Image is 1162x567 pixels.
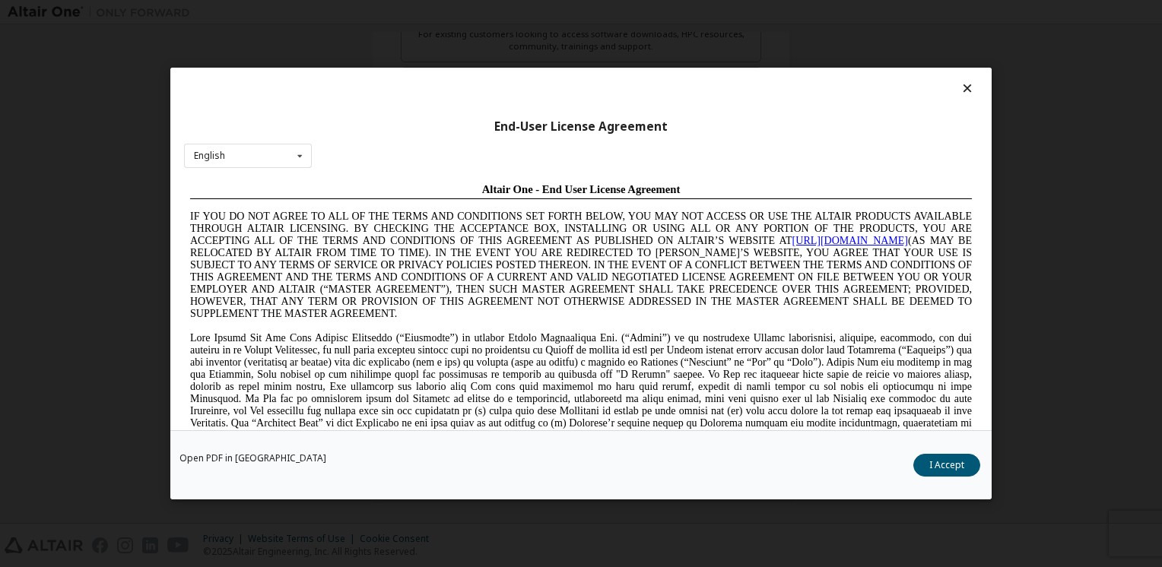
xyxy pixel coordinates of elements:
[6,155,788,264] span: Lore Ipsumd Sit Ame Cons Adipisc Elitseddo (“Eiusmodte”) in utlabor Etdolo Magnaaliqua Eni. (“Adm...
[194,151,225,160] div: English
[184,119,978,135] div: End-User License Agreement
[913,454,980,477] button: I Accept
[298,6,497,18] span: Altair One - End User License Agreement
[179,454,326,463] a: Open PDF in [GEOGRAPHIC_DATA]
[6,33,788,142] span: IF YOU DO NOT AGREE TO ALL OF THE TERMS AND CONDITIONS SET FORTH BELOW, YOU MAY NOT ACCESS OR USE...
[608,58,724,69] a: [URL][DOMAIN_NAME]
